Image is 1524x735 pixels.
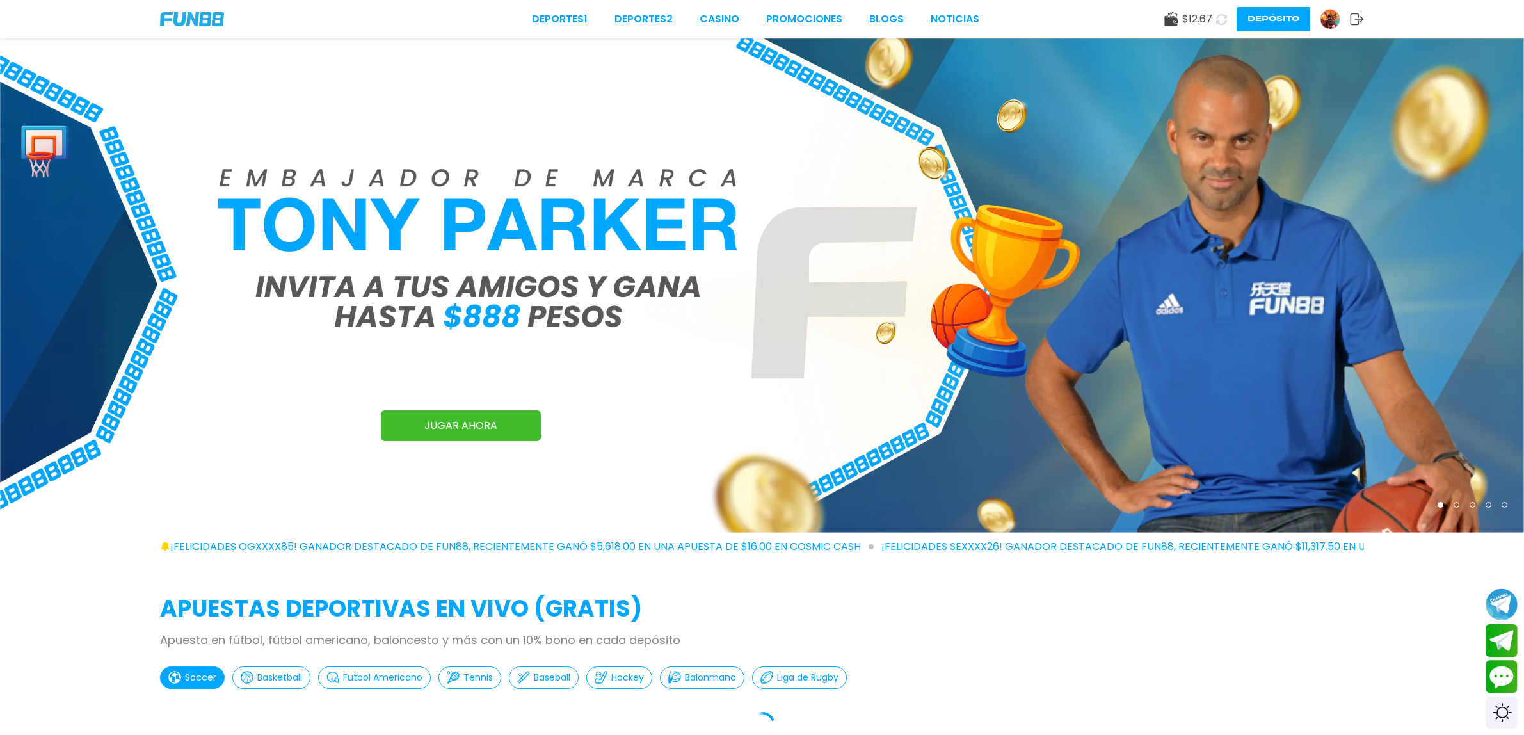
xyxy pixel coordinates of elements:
[1486,697,1518,729] div: Switch theme
[931,12,979,27] a: NOTICIAS
[160,592,1364,626] h2: APUESTAS DEPORTIVAS EN VIVO (gratis)
[170,539,874,554] span: ¡FELICIDADES ogxxxx85! GANADOR DESTACADO DE FUN88, RECIENTEMENTE GANÓ $5,618.00 EN UNA APUESTA DE...
[232,666,310,689] button: Basketball
[1320,9,1350,29] a: Avatar
[586,666,652,689] button: Hockey
[509,666,579,689] button: Baseball
[700,12,739,27] a: CASINO
[1237,7,1310,31] button: Depósito
[685,671,736,684] p: Balonmano
[438,666,501,689] button: Tennis
[257,671,302,684] p: Basketball
[1486,588,1518,621] button: Join telegram channel
[614,12,673,27] a: Deportes2
[869,12,904,27] a: BLOGS
[160,666,225,689] button: Soccer
[532,12,588,27] a: Deportes1
[1320,10,1340,29] img: Avatar
[534,671,570,684] p: Baseball
[343,671,422,684] p: Futbol Americano
[381,410,541,441] a: JUGAR AHORA
[660,666,744,689] button: Balonmano
[766,12,842,27] a: Promociones
[752,666,847,689] button: Liga de Rugby
[1182,12,1212,27] span: $ 12.67
[463,671,493,684] p: Tennis
[611,671,644,684] p: Hockey
[160,12,224,26] img: Company Logo
[777,671,838,684] p: Liga de Rugby
[185,671,216,684] p: Soccer
[1486,624,1518,658] button: Join telegram
[160,631,1364,649] p: Apuesta en fútbol, fútbol americano, baloncesto y más con un 10% bono en cada depósito
[318,666,431,689] button: Futbol Americano
[1486,660,1518,693] button: Contact customer service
